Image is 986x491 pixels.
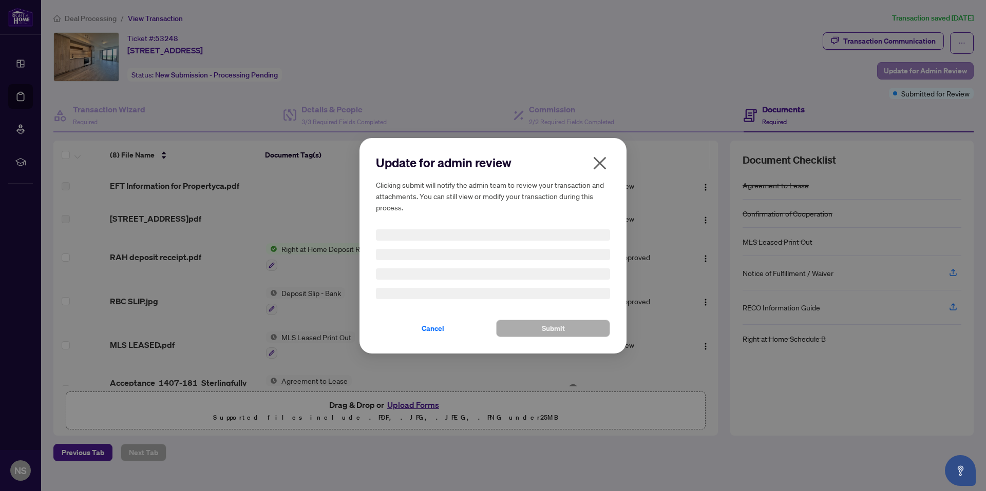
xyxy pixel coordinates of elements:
[376,179,610,213] h5: Clicking submit will notify the admin team to review your transaction and attachments. You can st...
[422,320,444,337] span: Cancel
[376,320,490,337] button: Cancel
[945,455,976,486] button: Open asap
[496,320,610,337] button: Submit
[592,155,608,171] span: close
[376,154,610,171] h2: Update for admin review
